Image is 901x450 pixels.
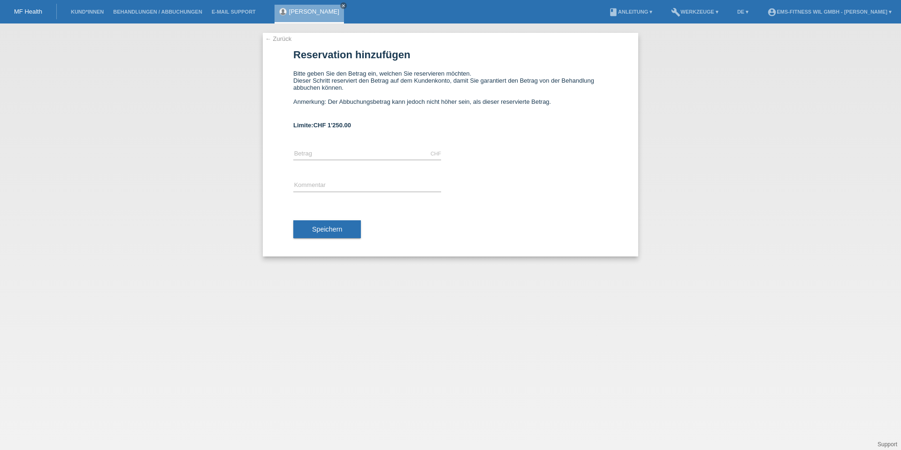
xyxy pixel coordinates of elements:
div: Bitte geben Sie den Betrag ein, welchen Sie reservieren möchten. Dieser Schritt reserviert den Be... [293,70,608,112]
a: Support [878,441,897,448]
a: MF Health [14,8,42,15]
div: CHF [430,151,441,156]
i: close [341,3,346,8]
i: book [609,8,618,17]
a: Kund*innen [66,9,108,15]
a: E-Mail Support [207,9,260,15]
button: Speichern [293,220,361,238]
a: bookAnleitung ▾ [604,9,657,15]
a: buildWerkzeuge ▾ [666,9,723,15]
span: Speichern [312,225,342,233]
a: account_circleEMS-Fitness Wil GmbH - [PERSON_NAME] ▾ [763,9,896,15]
a: [PERSON_NAME] [289,8,339,15]
a: Behandlungen / Abbuchungen [108,9,207,15]
span: CHF 1'250.00 [313,122,351,129]
b: Limite: [293,122,351,129]
a: DE ▾ [733,9,753,15]
i: account_circle [767,8,777,17]
a: ← Zurück [265,35,291,42]
a: close [340,2,347,9]
h1: Reservation hinzufügen [293,49,608,61]
i: build [671,8,680,17]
